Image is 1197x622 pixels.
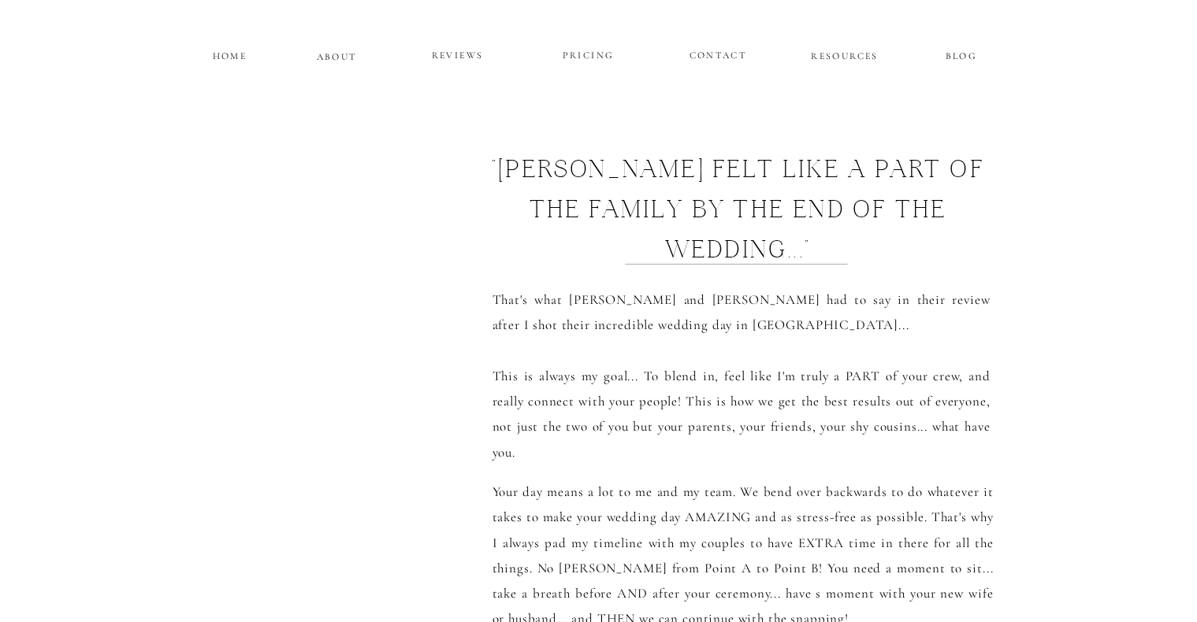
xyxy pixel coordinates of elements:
[541,46,636,65] a: PRICING
[210,47,250,61] a: HOME
[809,47,881,61] a: RESOURCES
[926,47,998,61] a: BLOG
[489,152,988,242] h1: "[PERSON_NAME] felt like A part of the family by the end of the wedding..."
[411,46,505,65] a: REVIEWS
[493,287,991,469] p: That's what [PERSON_NAME] and [PERSON_NAME] had to say in their review after I shot their incredi...
[317,48,358,61] a: ABOUT
[690,46,747,60] a: CONTACT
